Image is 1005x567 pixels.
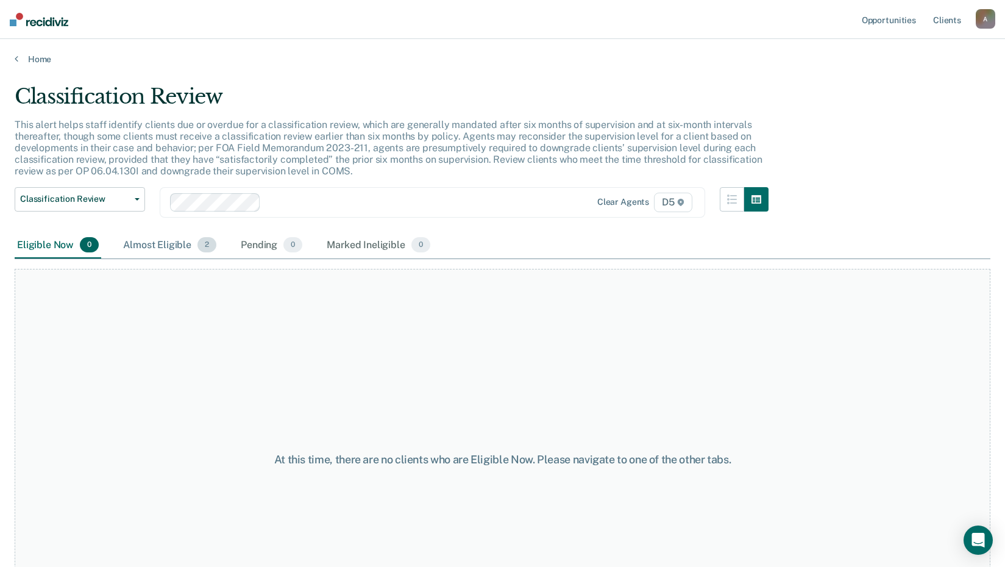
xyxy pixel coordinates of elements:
[964,526,993,555] div: Open Intercom Messenger
[411,237,430,253] span: 0
[597,197,649,207] div: Clear agents
[976,9,995,29] button: A
[15,119,762,177] p: This alert helps staff identify clients due or overdue for a classification review, which are gen...
[80,237,99,253] span: 0
[654,193,692,212] span: D5
[15,187,145,212] button: Classification Review
[283,237,302,253] span: 0
[324,232,433,259] div: Marked Ineligible0
[15,232,101,259] div: Eligible Now0
[10,13,68,26] img: Recidiviz
[15,54,990,65] a: Home
[259,453,747,466] div: At this time, there are no clients who are Eligible Now. Please navigate to one of the other tabs.
[121,232,219,259] div: Almost Eligible2
[20,194,130,204] span: Classification Review
[197,237,216,253] span: 2
[15,84,769,119] div: Classification Review
[238,232,305,259] div: Pending0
